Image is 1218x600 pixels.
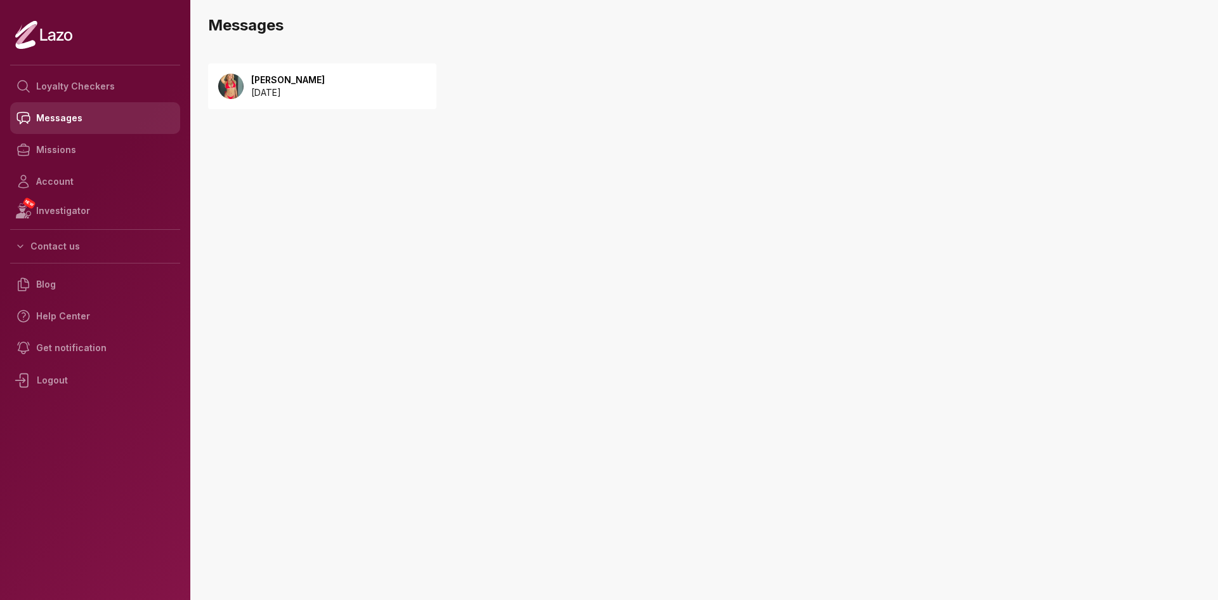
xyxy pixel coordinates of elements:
a: Help Center [10,300,180,332]
div: Logout [10,364,180,397]
button: Contact us [10,235,180,258]
a: Account [10,166,180,197]
h3: Messages [208,15,1208,36]
img: 520ecdbb-042a-4e5d-99ca-1af144eed449 [218,74,244,99]
span: NEW [22,197,36,210]
a: Missions [10,134,180,166]
a: Get notification [10,332,180,364]
a: Messages [10,102,180,134]
p: [DATE] [251,86,325,99]
a: Loyalty Checkers [10,70,180,102]
a: Blog [10,269,180,300]
a: NEWInvestigator [10,197,180,224]
p: [PERSON_NAME] [251,74,325,86]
